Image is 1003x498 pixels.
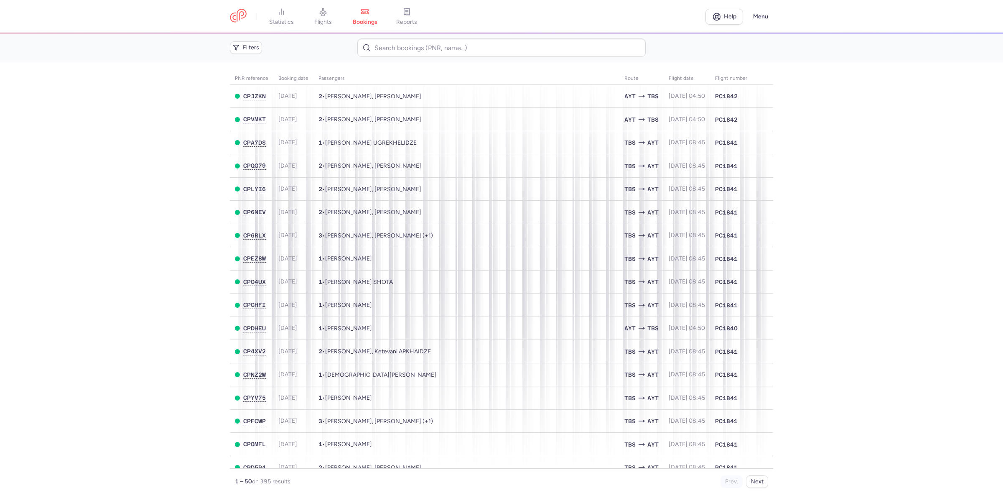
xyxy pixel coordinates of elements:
[624,370,636,379] span: TBS
[243,441,266,447] span: CPQMFL
[624,277,636,286] span: TBS
[396,18,417,26] span: reports
[715,463,738,472] span: PC1841
[624,254,636,263] span: TBS
[318,162,322,169] span: 2
[318,93,322,100] span: 2
[624,231,636,240] span: TBS
[278,371,297,378] span: [DATE]
[243,418,266,424] span: CPFCWP
[278,139,297,146] span: [DATE]
[669,116,705,123] span: [DATE] 04:50
[269,18,294,26] span: statistics
[647,301,659,310] span: AYT
[243,348,266,355] span: CP4XV2
[647,277,659,286] span: AYT
[647,463,659,472] span: AYT
[318,278,393,286] span: •
[318,93,421,100] span: •
[715,255,738,263] span: PC1841
[669,232,705,239] span: [DATE] 08:45
[278,162,297,169] span: [DATE]
[325,162,421,169] span: Inna IVANOVA, Aleksandr GOLUBEV
[669,209,705,216] span: [DATE] 08:45
[318,348,322,355] span: 2
[278,464,297,471] span: [DATE]
[325,278,393,286] span: Asakashvili SHOTA
[715,394,738,402] span: PC1841
[318,464,421,471] span: •
[624,115,636,124] span: AYT
[647,254,659,263] span: AYT
[243,394,266,401] span: CPYV75
[624,324,636,333] span: AYT
[669,464,705,471] span: [DATE] 08:45
[386,8,428,26] a: reports
[243,278,266,286] button: CPO4UX
[647,370,659,379] span: AYT
[669,394,705,401] span: [DATE] 08:45
[318,209,322,215] span: 2
[243,93,266,100] span: CPJZKN
[325,209,421,216] span: Andrei ZEMTSOV, Anna KUZMICH
[669,324,705,332] span: [DATE] 04:50
[705,9,743,25] a: Help
[715,417,738,425] span: PC1841
[715,324,738,332] span: PC1840
[318,255,372,262] span: •
[325,348,431,355] span: Giorgi SALKHINASHVILI, Ketevani APKHAIDZE
[647,208,659,217] span: AYT
[318,441,322,447] span: 1
[243,93,266,100] button: CPJZKN
[313,72,619,85] th: Passengers
[278,417,297,424] span: [DATE]
[243,371,266,378] span: CPNZ2W
[318,139,322,146] span: 1
[669,441,705,448] span: [DATE] 08:45
[318,116,322,123] span: 2
[278,255,297,262] span: [DATE]
[669,255,705,262] span: [DATE] 08:45
[318,255,322,262] span: 1
[243,44,259,51] span: Filters
[624,463,636,472] span: TBS
[325,371,436,378] span: Tornike BIBILASHVILI
[715,301,738,309] span: PC1841
[243,464,266,471] button: CPD5P4
[344,8,386,26] a: bookings
[647,231,659,240] span: AYT
[624,347,636,356] span: TBS
[243,116,266,123] button: CPVMKT
[647,347,659,356] span: AYT
[318,371,436,378] span: •
[669,92,705,100] span: [DATE] 04:50
[647,115,659,124] span: TBS
[230,9,247,24] a: CitizenPlane red outlined logo
[669,278,705,285] span: [DATE] 08:45
[715,278,738,286] span: PC1841
[619,72,664,85] th: Route
[325,418,433,425] span: Mariana MUSHULOVA, Ana ARESHISHVILI, Elene GIORGOBIANI
[669,139,705,146] span: [DATE] 08:45
[318,186,421,193] span: •
[720,475,743,488] button: Prev.
[647,440,659,449] span: AYT
[318,209,421,216] span: •
[715,138,738,147] span: PC1841
[669,301,705,309] span: [DATE] 08:45
[278,441,297,448] span: [DATE]
[278,394,297,401] span: [DATE]
[243,464,266,471] span: CPD5P4
[715,347,738,356] span: PC1841
[243,116,266,123] span: CPVMKT
[746,475,768,488] button: Next
[715,162,738,170] span: PC1841
[724,13,736,20] span: Help
[715,92,738,100] span: PC1842
[624,138,636,147] span: TBS
[669,348,705,355] span: [DATE] 08:45
[318,418,322,424] span: 3
[243,232,266,239] span: CP6RLX
[325,325,372,332] span: Mohammad YASIN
